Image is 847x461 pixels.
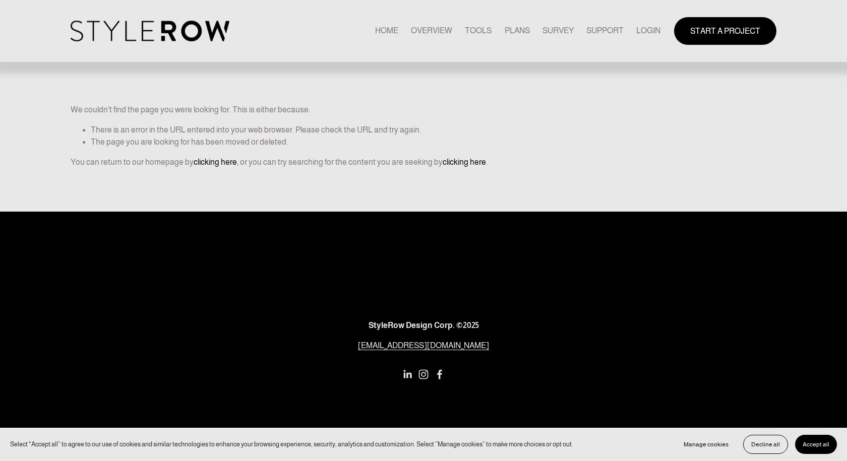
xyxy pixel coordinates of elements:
a: clicking here [443,158,486,166]
a: clicking here [194,158,237,166]
button: Decline all [743,435,788,454]
a: SURVEY [542,24,574,38]
a: LinkedIn [402,369,412,379]
a: PLANS [505,24,530,38]
p: You can return to our homepage by , or you can try searching for the content you are seeking by . [71,156,776,168]
p: We couldn't find the page you were looking for. This is either because: [71,70,776,116]
a: OVERVIEW [411,24,452,38]
a: TOOLS [465,24,492,38]
a: HOME [375,24,398,38]
button: Manage cookies [676,435,736,454]
span: Manage cookies [684,441,729,448]
button: Accept all [795,435,837,454]
img: StyleRow [71,21,229,41]
span: Accept all [803,441,829,448]
span: SUPPORT [586,25,624,37]
a: LOGIN [636,24,660,38]
strong: StyleRow Design Corp. ©2025 [369,321,479,330]
li: The page you are looking for has been moved or deleted. [91,136,776,148]
li: There is an error in the URL entered into your web browser. Please check the URL and try again. [91,124,776,136]
a: [EMAIL_ADDRESS][DOMAIN_NAME] [358,340,489,352]
a: folder dropdown [586,24,624,38]
span: Decline all [751,441,780,448]
a: Instagram [418,369,429,379]
p: Select “Accept all” to agree to our use of cookies and similar technologies to enhance your brows... [10,439,573,449]
a: Facebook [435,369,445,379]
a: START A PROJECT [674,17,776,45]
